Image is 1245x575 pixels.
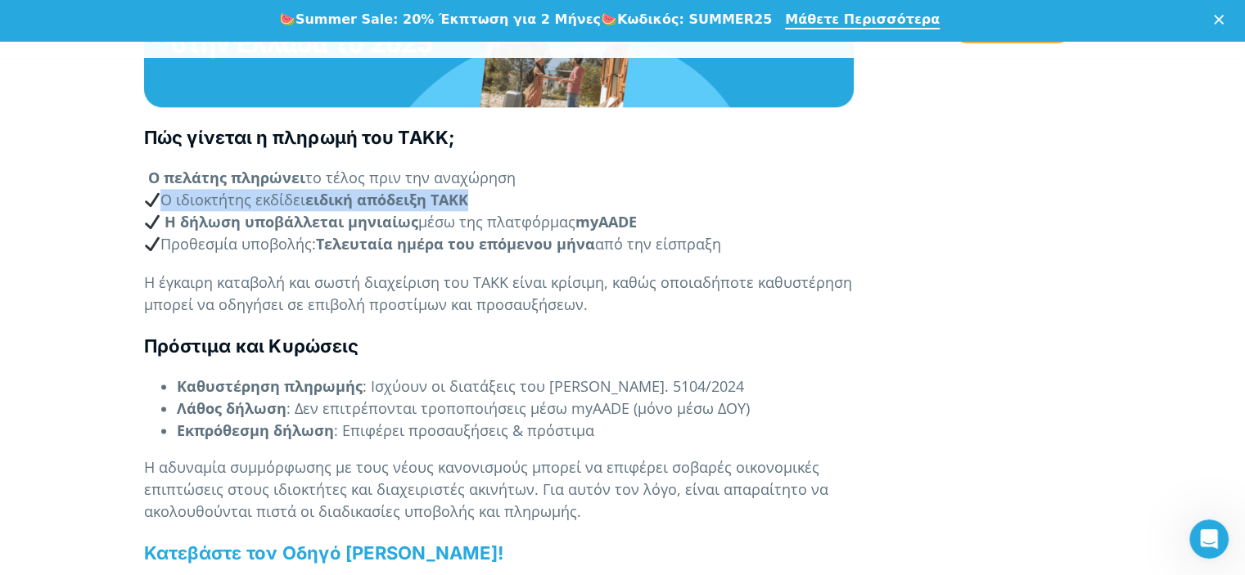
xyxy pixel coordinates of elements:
b: Summer Sale: 20% Έκπτωση για 2 Μήνες [295,11,601,27]
b: myAADE [575,212,637,231]
span: Προθεσμία υποβολής: [144,234,317,254]
b: Πρόστιμα και Κυρώσεις [144,335,359,357]
span: Η έγκαιρη καταβολή και σωστή διαχείριση του ΤΑΚΚ είναι κρίσιμη, καθώς οποιαδήποτε καθυστέρηση μπο... [144,272,852,314]
span: μέσω της πλατφόρμας [418,212,575,231]
a: Κατεβάστε τον Οδηγό [PERSON_NAME]! [144,542,503,564]
b: Τελευταία ημέρα του επόμενου μήνα [316,234,595,254]
span: το τέλος πριν την αναχώρηση [305,168,516,187]
b: Κωδικός: SUMMER25 [617,11,772,27]
iframe: Intercom live chat [1189,519,1229,559]
div: 🍉 🍉 [279,11,772,28]
b: Λάθος δήλωση [177,398,286,418]
b: Εκπρόθεσμη δήλωση [177,420,334,440]
span: : Δεν επιτρέπονται τροποποιήσεις μέσω myAADE (μόνο μέσω ΔΟΥ) [286,398,750,418]
b: Πώς γίνεται η πληρωμή του ΤΑΚΚ; [144,127,456,148]
div: Κλείσιμο [1214,15,1230,25]
span: Η αδυναμία συμμόρφωσης με τους νέους κανονισμούς μπορεί να επιφέρει σοβαρές οικονομικές επιπτώσει... [144,457,828,521]
span: : Επιφέρει προσαυξήσεις & πρόστιμα [334,420,594,440]
span: : Ισχύουν οι διατάξεις του [PERSON_NAME]. 5104/2024 [363,376,744,396]
span: Ο ιδιοκτήτης εκδίδει [144,190,306,209]
b: Η δήλωση υποβάλλεται μηνιαίως [165,212,418,231]
b: Ο πελάτης πληρώνει [148,168,305,187]
b: ειδική απόδειξη ΤΑΚΚ [305,190,468,209]
a: Μάθετε Περισσότερα [785,11,940,29]
span: από την είσπραξη [595,234,721,254]
b: Καθυστέρηση πληρωμής [177,376,363,396]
